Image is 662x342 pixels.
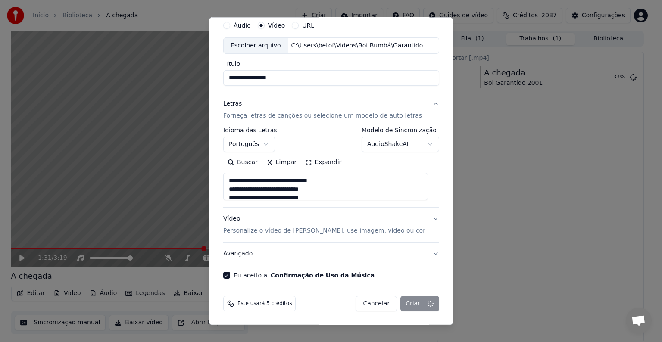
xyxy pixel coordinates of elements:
label: URL [302,22,314,28]
label: Eu aceito a [234,272,375,278]
p: Personalize o vídeo de [PERSON_NAME]: use imagem, vídeo ou cor [223,227,425,235]
button: Eu aceito a [271,272,375,278]
button: Buscar [223,155,262,169]
button: Expandir [301,155,346,169]
label: Título [223,61,439,67]
button: Limpar [262,155,301,169]
button: Cancelar [356,296,397,311]
label: Áudio [234,22,251,28]
div: Letras [223,99,242,108]
div: C:\Users\betof\Videos\Boi Bumbá\Garantido 2001\Volume 02\Augusto da Emoção - Garantido 2001 - Vol... [287,41,434,50]
div: Escolher arquivo [224,38,288,53]
label: Idioma das Letras [223,127,277,133]
button: LetrasForneça letras de canções ou selecione um modelo de auto letras [223,93,439,127]
span: Este usará 5 créditos [237,300,292,307]
label: Modelo de Sincronização [361,127,439,133]
label: Vídeo [268,22,285,28]
div: Vídeo [223,215,425,235]
button: Avançado [223,243,439,265]
div: LetrasForneça letras de canções ou selecione um modelo de auto letras [223,127,439,207]
p: Forneça letras de canções ou selecione um modelo de auto letras [223,112,422,120]
button: VídeoPersonalize o vídeo de [PERSON_NAME]: use imagem, vídeo ou cor [223,208,439,242]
